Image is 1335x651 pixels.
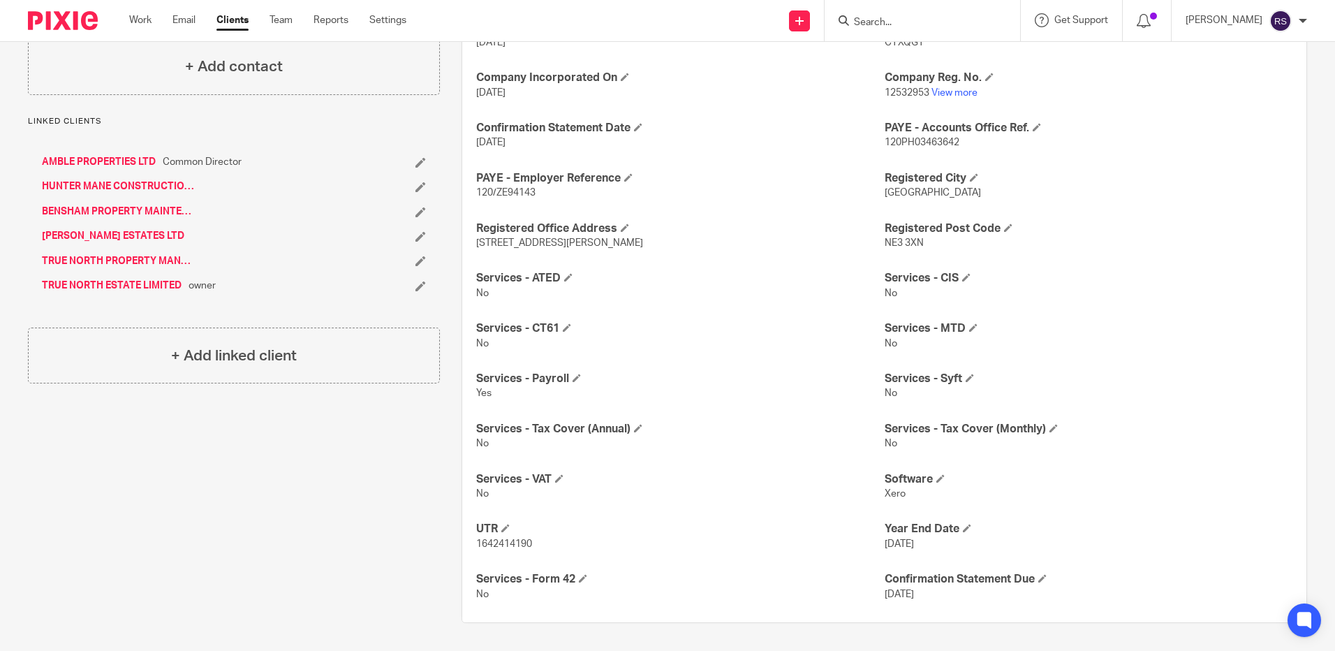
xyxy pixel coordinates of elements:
[42,229,184,243] a: [PERSON_NAME] ESTATES LTD
[163,155,242,169] span: Common Director
[885,339,897,349] span: No
[369,13,406,27] a: Settings
[885,522,1292,536] h4: Year End Date
[129,13,152,27] a: Work
[885,88,929,98] span: 12532953
[476,472,884,487] h4: Services - VAT
[885,38,924,47] span: CYXQGY
[314,13,348,27] a: Reports
[885,188,981,198] span: [GEOGRAPHIC_DATA]
[885,321,1292,336] h4: Services - MTD
[42,180,196,193] a: HUNTER MANE CONSTRUCTION LTD
[1186,13,1262,27] p: [PERSON_NAME]
[476,388,492,398] span: Yes
[476,522,884,536] h4: UTR
[185,56,283,78] h4: + Add contact
[885,221,1292,236] h4: Registered Post Code
[476,71,884,85] h4: Company Incorporated On
[476,572,884,587] h4: Services - Form 42
[476,288,489,298] span: No
[476,188,536,198] span: 120/ZE94143
[476,372,884,386] h4: Services - Payroll
[476,339,489,349] span: No
[1054,15,1108,25] span: Get Support
[476,422,884,437] h4: Services - Tax Cover (Annual)
[885,238,924,248] span: NE3 3XN
[885,138,959,147] span: 120PH03463642
[270,13,293,27] a: Team
[476,238,643,248] span: [STREET_ADDRESS][PERSON_NAME]
[885,288,897,298] span: No
[476,138,506,147] span: [DATE]
[476,121,884,136] h4: Confirmation Statement Date
[885,121,1292,136] h4: PAYE - Accounts Office Ref.
[476,221,884,236] h4: Registered Office Address
[216,13,249,27] a: Clients
[476,321,884,336] h4: Services - CT61
[885,388,897,398] span: No
[28,116,440,127] p: Linked clients
[885,489,906,499] span: Xero
[885,572,1292,587] h4: Confirmation Statement Due
[28,11,98,30] img: Pixie
[42,279,182,293] a: TRUE NORTH ESTATE LIMITED
[42,254,196,268] a: TRUE NORTH PROPERTY MANAGEMENT LIMITED
[476,590,489,599] span: No
[885,472,1292,487] h4: Software
[931,88,978,98] a: View more
[1269,10,1292,32] img: svg%3E
[476,489,489,499] span: No
[885,71,1292,85] h4: Company Reg. No.
[885,271,1292,286] h4: Services - CIS
[885,372,1292,386] h4: Services - Syft
[885,590,914,599] span: [DATE]
[885,171,1292,186] h4: Registered City
[853,17,978,29] input: Search
[189,279,216,293] span: owner
[172,13,196,27] a: Email
[885,422,1292,437] h4: Services - Tax Cover (Monthly)
[42,205,196,219] a: BENSHAM PROPERTY MAINTENANCE LIMITED
[476,539,532,549] span: 1642414190
[171,345,297,367] h4: + Add linked client
[885,539,914,549] span: [DATE]
[476,439,489,448] span: No
[476,88,506,98] span: [DATE]
[476,38,506,47] span: [DATE]
[885,439,897,448] span: No
[476,171,884,186] h4: PAYE - Employer Reference
[42,155,156,169] a: AMBLE PROPERTIES LTD
[476,271,884,286] h4: Services - ATED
